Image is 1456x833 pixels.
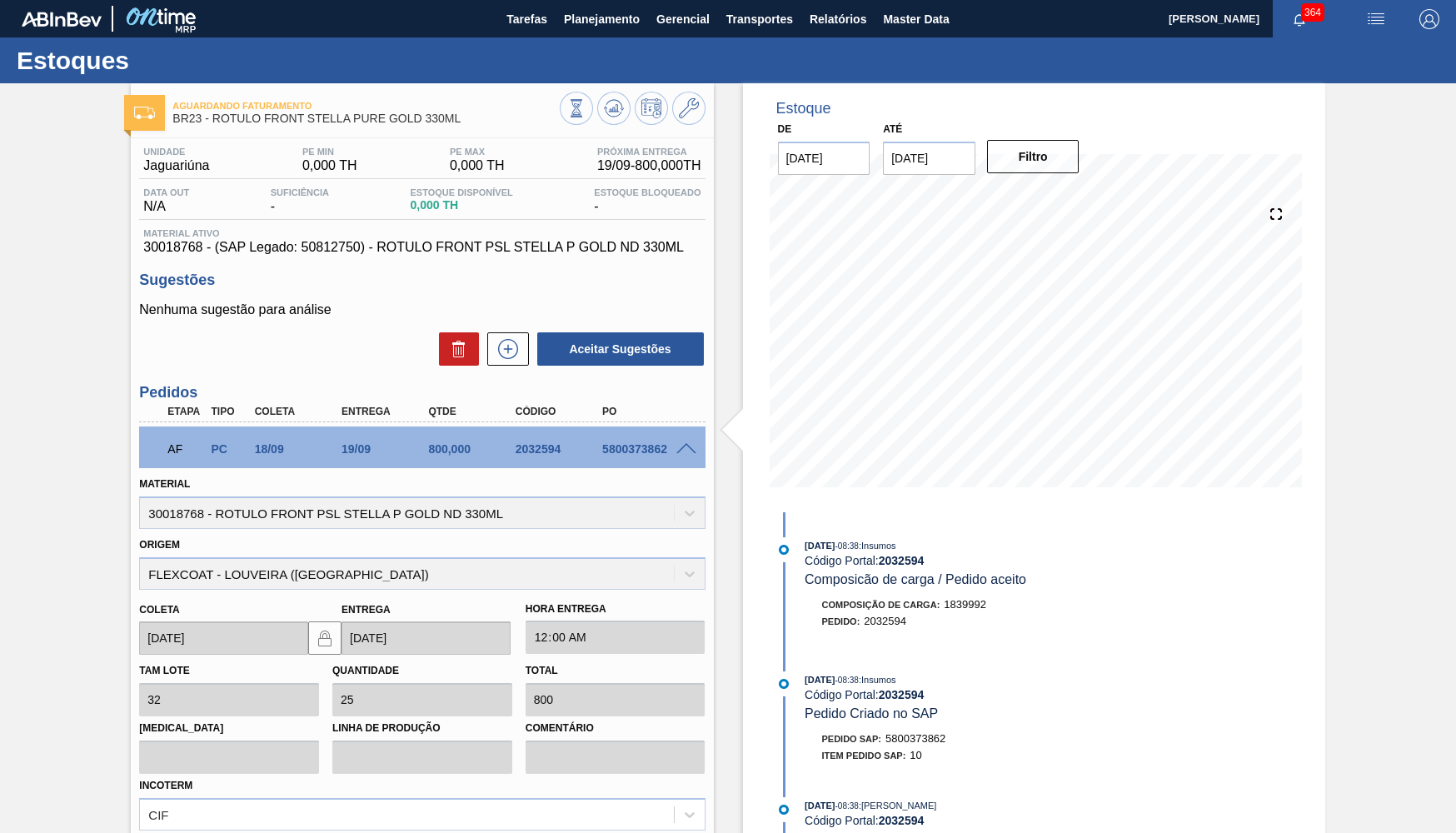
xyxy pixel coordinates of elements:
[139,478,190,490] label: Material
[805,801,835,811] span: [DATE]
[342,604,391,616] label: Entrega
[332,716,512,741] label: Linha de Produção
[251,406,347,417] div: Coleta
[163,431,207,467] div: Aguardando Faturamento
[431,332,479,366] div: Excluir Sugestões
[805,688,1200,701] div: Código Portal:
[656,9,710,29] span: Gerencial
[598,442,695,456] div: 5800373862
[139,384,705,402] h3: Pedidos
[883,9,949,29] span: Master Data
[776,100,831,117] div: Estoque
[859,801,937,811] span: : [PERSON_NAME]
[835,801,859,811] span: - 08:38
[337,406,434,417] div: Entrega
[302,147,357,157] span: PE MIN
[864,615,906,627] span: 2032594
[805,572,1026,586] span: Composicão de carga / Pedido aceito
[779,545,789,555] img: atual
[805,814,1200,827] div: Código Portal:
[822,616,860,626] span: Pedido :
[337,442,434,456] div: 19/09/2025
[302,158,357,173] span: 0,000 TH
[511,406,608,417] div: Código
[779,679,789,689] img: atual
[163,406,207,417] div: Etapa
[564,9,640,29] span: Planejamento
[315,628,335,648] img: locked
[267,187,333,214] div: -
[805,541,835,551] span: [DATE]
[635,92,668,125] button: Programar Estoque
[134,107,155,119] img: Ícone
[139,272,705,289] h3: Sugestões
[342,621,511,655] input: dd/mm/yyyy
[879,554,925,567] strong: 2032594
[139,780,192,791] label: Incoterm
[1366,9,1386,29] img: userActions
[879,688,925,701] strong: 2032594
[271,187,329,197] span: Suficiência
[143,158,209,173] span: Jaguariúna
[672,92,706,125] button: Ir ao Master Data / Geral
[835,676,859,685] span: - 08:38
[172,101,559,111] span: Aguardando Faturamento
[835,541,859,551] span: - 08:38
[410,199,512,212] span: 0,000 TH
[511,442,608,456] div: 2032594
[207,442,251,456] div: Pedido de Compra
[987,140,1080,173] button: Filtro
[139,716,319,741] label: [MEDICAL_DATA]
[822,751,906,761] span: Item pedido SAP:
[143,240,701,255] span: 30018768 - (SAP Legado: 50812750) - ROTULO FRONT PSL STELLA P GOLD ND 330ML
[883,123,902,135] label: Até
[597,92,631,125] button: Atualizar Gráfico
[597,147,701,157] span: Próxima Entrega
[805,554,1200,567] div: Código Portal:
[148,807,168,821] div: CIF
[529,331,706,367] div: Aceitar Sugestões
[139,187,193,214] div: N/A
[597,158,701,173] span: 19/09 - 800,000 TH
[779,805,789,815] img: atual
[1419,9,1439,29] img: Logout
[143,187,189,197] span: Data out
[910,749,921,761] span: 10
[885,732,945,745] span: 5800373862
[1301,3,1324,22] span: 364
[143,228,701,238] span: Material ativo
[207,406,251,417] div: Tipo
[778,123,792,135] label: De
[139,539,180,551] label: Origem
[590,187,705,214] div: -
[726,9,793,29] span: Transportes
[308,621,342,655] button: locked
[251,442,347,456] div: 18/09/2025
[424,406,521,417] div: Qtde
[778,142,870,175] input: dd/mm/yyyy
[167,442,203,456] p: AF
[594,187,701,197] span: Estoque Bloqueado
[944,598,986,611] span: 1839992
[537,332,704,366] button: Aceitar Sugestões
[859,541,896,551] span: : Insumos
[526,665,558,676] label: Total
[805,706,938,721] span: Pedido Criado no SAP
[598,406,695,417] div: PO
[332,665,399,676] label: Quantidade
[879,814,925,827] strong: 2032594
[805,675,835,685] span: [DATE]
[17,51,312,70] h1: Estoques
[822,600,940,610] span: Composição de Carga :
[526,716,706,741] label: Comentário
[139,621,308,655] input: dd/mm/yyyy
[139,302,705,317] p: Nenhuma sugestão para análise
[139,665,189,676] label: Tam lote
[560,92,593,125] button: Visão Geral dos Estoques
[450,147,505,157] span: PE MAX
[526,597,706,621] label: Hora Entrega
[172,112,559,125] span: BR23 - ROTULO FRONT STELLA PURE GOLD 330ML
[143,147,209,157] span: Unidade
[139,604,179,616] label: Coleta
[859,675,896,685] span: : Insumos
